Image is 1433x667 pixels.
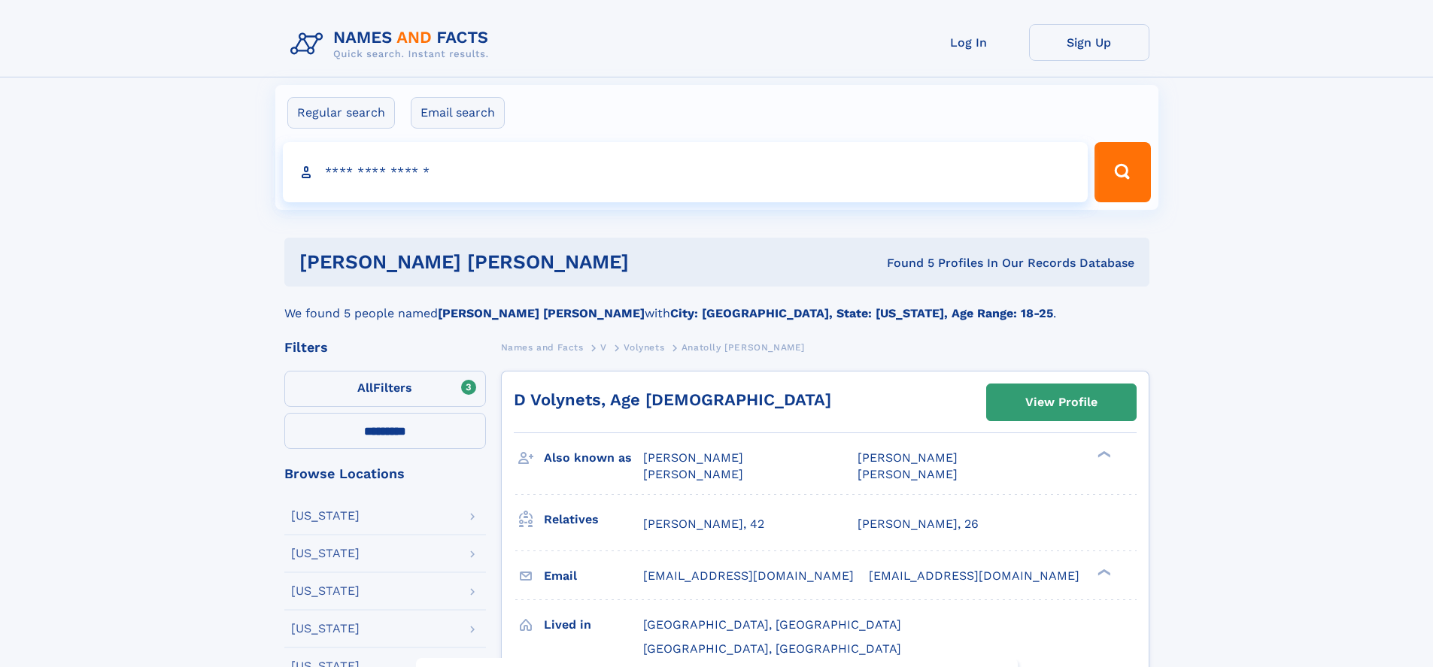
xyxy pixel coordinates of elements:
span: [PERSON_NAME] [858,450,958,465]
div: Found 5 Profiles In Our Records Database [757,255,1134,271]
span: [PERSON_NAME] [643,450,743,465]
span: [PERSON_NAME] [858,467,958,481]
img: Logo Names and Facts [284,24,501,65]
div: We found 5 people named with . [284,287,1149,323]
h3: Email [544,563,643,589]
b: City: [GEOGRAPHIC_DATA], State: [US_STATE], Age Range: 18-25 [670,306,1053,320]
a: Sign Up [1029,24,1149,61]
h3: Also known as [544,445,643,471]
div: [US_STATE] [291,510,360,522]
span: All [357,380,373,395]
span: [EMAIL_ADDRESS][DOMAIN_NAME] [869,568,1079,583]
span: [PERSON_NAME] [643,467,743,481]
h3: Relatives [544,507,643,532]
div: [US_STATE] [291,585,360,597]
input: search input [283,142,1088,202]
button: Search Button [1094,142,1150,202]
label: Email search [411,97,505,129]
a: [PERSON_NAME], 26 [858,516,979,532]
span: [GEOGRAPHIC_DATA], [GEOGRAPHIC_DATA] [643,641,901,656]
a: Names and Facts [501,338,584,356]
a: View Profile [987,384,1136,420]
span: [GEOGRAPHIC_DATA], [GEOGRAPHIC_DATA] [643,617,901,632]
a: D Volynets, Age [DEMOGRAPHIC_DATA] [514,390,831,409]
a: V [600,338,607,356]
a: [PERSON_NAME], 42 [643,516,764,532]
label: Regular search [287,97,395,129]
a: Volynets [624,338,664,356]
b: [PERSON_NAME] [PERSON_NAME] [438,306,645,320]
h3: Lived in [544,612,643,638]
a: Log In [909,24,1029,61]
label: Filters [284,371,486,407]
span: [EMAIL_ADDRESS][DOMAIN_NAME] [643,568,854,583]
h1: [PERSON_NAME] [PERSON_NAME] [299,253,758,271]
div: Browse Locations [284,467,486,481]
div: View Profile [1025,385,1098,420]
div: ❯ [1094,567,1112,577]
span: V [600,342,607,353]
div: Filters [284,341,486,354]
span: Volynets [624,342,664,353]
div: [US_STATE] [291,547,360,559]
div: [US_STATE] [291,623,360,635]
div: ❯ [1094,450,1112,459]
span: Anatolly [PERSON_NAME] [682,342,805,353]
